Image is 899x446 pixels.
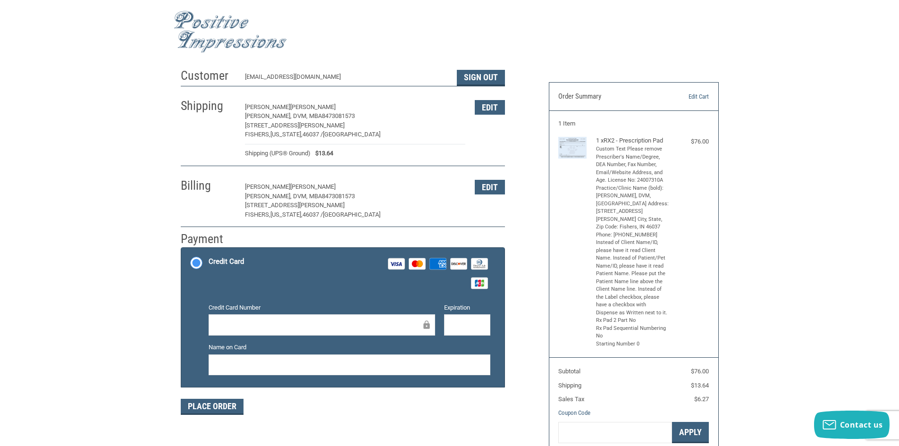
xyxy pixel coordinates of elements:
[558,382,581,389] span: Shipping
[245,112,322,119] span: [PERSON_NAME], DVM, MBA
[181,68,236,84] h2: Customer
[558,92,661,101] h3: Order Summary
[691,382,709,389] span: $13.64
[558,409,590,416] a: Coupon Code
[596,325,669,340] li: Rx Pad Sequential Numbering No
[181,98,236,114] h2: Shipping
[209,303,435,312] label: Credit Card Number
[475,180,505,194] button: Edit
[596,145,669,317] li: Custom Text Please remove Prescriber's Name/Degree, DEA Number, Fax Number, Email/Website Address...
[558,422,672,443] input: Gift Certificate or Coupon Code
[311,149,333,158] span: $13.64
[209,343,490,352] label: Name on Card
[475,100,505,115] button: Edit
[181,399,244,415] button: Place Order
[322,112,355,119] span: 8473081573
[245,72,447,86] div: [EMAIL_ADDRESS][DOMAIN_NAME]
[245,202,344,209] span: [STREET_ADDRESS][PERSON_NAME]
[270,131,302,138] span: [US_STATE],
[596,317,669,325] li: Rx Pad 2 Part No
[245,211,270,218] span: FISHERS,
[840,420,883,430] span: Contact us
[209,254,244,269] div: Credit Card
[323,211,380,218] span: [GEOGRAPHIC_DATA]
[672,422,709,443] button: Apply
[671,137,709,146] div: $76.00
[444,303,490,312] label: Expiration
[694,396,709,403] span: $6.27
[290,103,336,110] span: [PERSON_NAME]
[302,131,323,138] span: 46037 /
[558,120,709,127] h3: 1 Item
[181,178,236,194] h2: Billing
[322,193,355,200] span: 8473081573
[270,211,302,218] span: [US_STATE],
[245,103,290,110] span: [PERSON_NAME]
[323,131,380,138] span: [GEOGRAPHIC_DATA]
[691,368,709,375] span: $76.00
[302,211,323,218] span: 46037 /
[174,11,287,53] img: Positive Impressions
[558,368,580,375] span: Subtotal
[290,183,336,190] span: [PERSON_NAME]
[245,183,290,190] span: [PERSON_NAME]
[558,396,584,403] span: Sales Tax
[181,231,236,247] h2: Payment
[245,122,344,129] span: [STREET_ADDRESS][PERSON_NAME]
[596,137,669,144] h4: 1 x RX2 - Prescription Pad
[245,149,311,158] span: Shipping (UPS® Ground)
[814,411,890,439] button: Contact us
[457,70,505,86] button: Sign Out
[245,131,270,138] span: FISHERS,
[245,193,322,200] span: [PERSON_NAME], DVM, MBA
[596,340,669,348] li: Starting Number 0
[661,92,709,101] a: Edit Cart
